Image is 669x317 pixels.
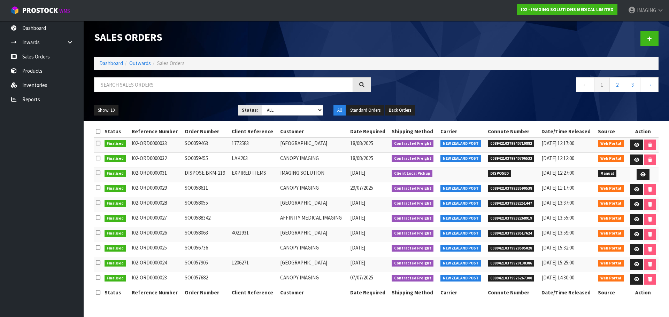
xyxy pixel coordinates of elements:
span: Finalised [105,200,126,207]
td: DISPOSE BKM-219 [183,167,230,182]
span: DISPOSED [488,170,511,177]
span: NEW ZEALAND POST [440,215,481,222]
td: SO0058063 [183,227,230,242]
td: CANOPY IMAGING [278,182,348,197]
span: [DATE] 15:32:00 [541,244,574,251]
span: NEW ZEALAND POST [440,140,481,147]
span: 29/07/2025 [350,184,373,191]
span: Finalised [105,260,126,267]
td: I02-ORD0000024 [130,257,183,272]
span: Web Portal [598,260,624,267]
span: [DATE] [350,214,365,221]
small: WMS [59,8,70,14]
td: [GEOGRAPHIC_DATA] [278,227,348,242]
span: ProStock [22,6,58,15]
span: 07/07/2025 [350,274,373,281]
span: Web Portal [598,185,624,192]
th: Carrier [439,126,486,137]
th: Date Required [348,126,390,137]
span: Web Portal [598,140,624,147]
span: Finalised [105,170,126,177]
td: CANOPY IMAGING [278,272,348,287]
span: [DATE] 14:30:00 [541,274,574,281]
span: Sales Orders [157,60,185,66]
td: I02-ORD0000027 [130,212,183,227]
span: NEW ZEALAND POST [440,200,481,207]
span: Web Portal [598,245,624,252]
span: Web Portal [598,215,624,222]
span: [DATE] 12:12:00 [541,155,574,161]
td: IMAGING SOLUTION [278,167,348,182]
span: 18/08/2025 [350,140,373,146]
td: SO0058611 [183,182,230,197]
a: ← [576,77,594,92]
th: Connote Number [486,126,540,137]
button: All [333,105,346,116]
td: I02-ORD0000029 [130,182,183,197]
td: [GEOGRAPHIC_DATA] [278,197,348,212]
span: NEW ZEALAND POST [440,155,481,162]
span: [DATE] 13:55:00 [541,214,574,221]
th: Action [628,126,659,137]
th: Customer [278,287,348,298]
td: SO0056736 [183,242,230,257]
th: Client Reference [230,126,278,137]
span: 00894210379932251447 [488,200,535,207]
span: NEW ZEALAND POST [440,185,481,192]
th: Date/Time Released [540,126,596,137]
th: Action [628,287,659,298]
span: Contracted Freight [392,260,434,267]
a: 3 [625,77,640,92]
th: Customer [278,126,348,137]
td: SO0057905 [183,257,230,272]
td: I02-ORD0000023 [130,272,183,287]
span: [DATE] 12:27:00 [541,169,574,176]
span: [DATE] 15:25:00 [541,259,574,266]
th: Shipping Method [390,126,439,137]
th: Reference Number [130,287,183,298]
td: 4021931 [230,227,278,242]
span: NEW ZEALAND POST [440,230,481,237]
th: Client Reference [230,287,278,298]
td: CANOPY IMAGING [278,152,348,167]
th: Carrier [439,287,486,298]
a: Outwards [129,60,151,66]
span: Finalised [105,275,126,282]
th: Reference Number [130,126,183,137]
span: 00894210379932268919 [488,215,535,222]
span: 00894210379933590538 [488,185,535,192]
td: [GEOGRAPHIC_DATA] [278,257,348,272]
span: [DATE] 13:59:00 [541,229,574,236]
span: Manual [598,170,616,177]
button: Back Orders [385,105,415,116]
th: Shipping Method [390,287,439,298]
td: AFFINITY MEDICAL IMAGING [278,212,348,227]
a: Dashboard [99,60,123,66]
th: Order Number [183,287,230,298]
span: Contracted Freight [392,275,434,282]
span: [DATE] 11:17:00 [541,184,574,191]
td: LAK203 [230,152,278,167]
span: Finalised [105,140,126,147]
td: SO0059463 [183,137,230,152]
span: [DATE] [350,169,365,176]
span: NEW ZEALAND POST [440,260,481,267]
span: Contracted Freight [392,155,434,162]
th: Source [596,126,628,137]
a: 2 [609,77,625,92]
span: Web Portal [598,275,624,282]
img: cube-alt.png [10,6,19,15]
span: Contracted Freight [392,200,434,207]
th: Date Required [348,287,390,298]
td: SO00588342 [183,212,230,227]
th: Source [596,287,628,298]
input: Search sales orders [94,77,353,92]
span: Finalised [105,215,126,222]
span: Contracted Freight [392,245,434,252]
span: NEW ZEALAND POST [440,275,481,282]
span: 00894210379926267300 [488,275,535,282]
span: [DATE] [350,259,365,266]
span: [DATE] [350,229,365,236]
td: 1206271 [230,257,278,272]
th: Status [103,287,130,298]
